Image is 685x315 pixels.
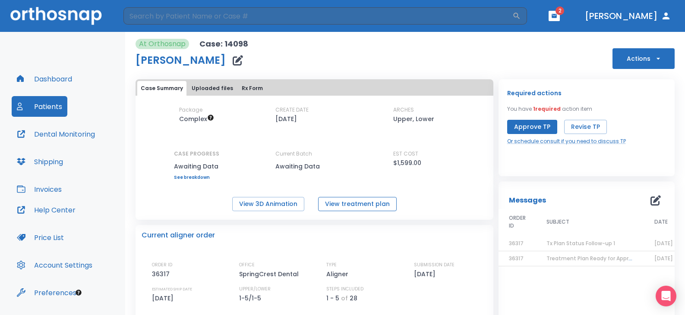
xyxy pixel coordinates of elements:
[556,6,564,15] span: 2
[393,106,414,114] p: ARCHES
[137,81,186,96] button: Case Summary
[507,88,562,98] p: Required actions
[12,96,67,117] button: Patients
[341,293,348,303] p: of
[654,240,673,247] span: [DATE]
[654,255,673,262] span: [DATE]
[581,8,675,24] button: [PERSON_NAME]
[174,161,219,172] p: Awaiting Data
[12,124,100,144] button: Dental Monitoring
[10,7,102,25] img: Orthosnap
[12,255,98,275] button: Account Settings
[654,218,668,226] span: DATE
[137,81,492,96] div: tabs
[12,227,69,248] button: Price List
[326,285,363,293] p: STEPS INCLUDED
[152,261,172,269] p: ORDER ID
[275,161,353,172] p: Awaiting Data
[546,240,615,247] span: Tx Plan Status Follow-up 1
[275,106,309,114] p: CREATE DATE
[350,293,357,303] p: 28
[509,255,524,262] span: 36317
[546,218,569,226] span: SUBJECT
[239,261,255,269] p: OFFICE
[546,255,641,262] span: Treatment Plan Ready for Approval!
[509,240,524,247] span: 36317
[612,48,675,69] button: Actions
[326,261,337,269] p: TYPE
[12,179,67,200] button: Invoices
[318,197,397,211] button: View treatment plan
[238,81,266,96] button: Rx Form
[564,120,607,134] button: Revise TP
[136,55,226,65] h1: [PERSON_NAME]
[142,230,215,240] p: Current aligner order
[507,120,557,134] button: Approve TP
[12,200,81,220] button: Help Center
[123,7,512,25] input: Search by Patient Name or Case #
[179,106,202,114] p: Package
[152,285,192,293] p: ESTIMATED SHIP DATE
[507,137,626,145] a: Or schedule consult if you need to discuss TP
[239,293,264,303] p: 1-5/1-5
[393,114,434,124] p: Upper, Lower
[326,293,339,303] p: 1 - 5
[179,115,214,123] span: Up to 50 Steps (100 aligners)
[275,114,297,124] p: [DATE]
[507,105,592,113] p: You have action item
[326,269,351,279] p: Aligner
[12,282,82,303] button: Preferences
[239,285,271,293] p: UPPER/LOWER
[232,197,304,211] button: View 3D Animation
[533,105,561,112] span: 1 required
[239,269,302,279] p: SpringCrest Dental
[509,195,546,206] p: Messages
[414,269,439,279] p: [DATE]
[656,286,676,306] div: Open Intercom Messenger
[174,175,219,180] a: See breakdown
[12,69,77,89] button: Dashboard
[139,39,186,49] p: At Orthosnap
[275,150,353,158] p: Current Batch
[393,150,418,158] p: EST COST
[12,151,68,172] button: Shipping
[152,293,177,303] p: [DATE]
[174,150,219,158] p: CASE PROGRESS
[152,269,173,279] p: 36317
[509,214,526,230] span: ORDER ID
[414,261,455,269] p: SUBMISSION DATE
[199,39,248,49] p: Case: 14098
[75,289,82,296] div: Tooltip anchor
[188,81,237,96] button: Uploaded files
[393,158,421,168] p: $1,599.00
